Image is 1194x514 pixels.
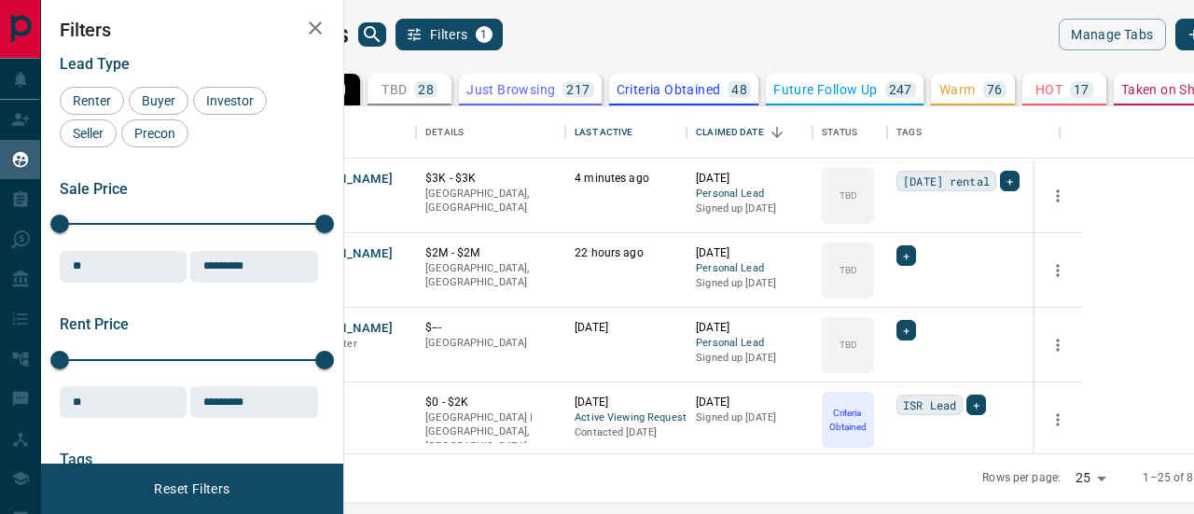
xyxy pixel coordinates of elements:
div: Last Active [575,106,632,159]
p: Future Follow Up [773,83,877,96]
h2: Filters [60,19,325,41]
span: + [903,321,909,340]
div: + [896,320,916,340]
button: Filters1 [396,19,503,50]
button: more [1044,406,1072,434]
button: Reset Filters [142,473,242,505]
span: Precon [128,126,182,141]
span: Sale Price [60,180,128,198]
div: Status [812,106,887,159]
p: [DATE] [696,395,803,410]
span: + [1007,172,1013,190]
p: [DATE] [696,245,803,261]
span: Active Viewing Request [575,410,677,426]
p: 28 [418,83,434,96]
p: 76 [987,83,1003,96]
p: [GEOGRAPHIC_DATA] [425,336,556,351]
span: Investor [200,93,260,108]
p: 17 [1074,83,1090,96]
button: more [1044,331,1072,359]
p: 217 [566,83,590,96]
p: Contacted [DATE] [575,425,677,440]
p: $2M - $2M [425,245,556,261]
div: Investor [193,87,267,115]
div: + [896,245,916,266]
span: ISR Lead [903,396,956,414]
p: Signed up [DATE] [696,351,803,366]
span: Renter [66,93,118,108]
p: [DATE] [696,320,803,336]
p: Signed up [DATE] [696,276,803,291]
p: Criteria Obtained [617,83,721,96]
p: [DATE] [575,320,677,336]
p: HOT [1035,83,1062,96]
div: Tags [896,106,922,159]
span: + [903,246,909,265]
p: $0 - $2K [425,395,556,410]
span: Seller [66,126,110,141]
div: Seller [60,119,117,147]
p: [GEOGRAPHIC_DATA] | [GEOGRAPHIC_DATA], [GEOGRAPHIC_DATA] [425,410,556,454]
p: Rows per page: [982,470,1061,486]
div: + [1000,171,1020,191]
p: 4 minutes ago [575,171,677,187]
p: [GEOGRAPHIC_DATA], [GEOGRAPHIC_DATA] [425,187,556,215]
p: Criteria Obtained [824,406,872,434]
div: Details [425,106,464,159]
p: Signed up [DATE] [696,410,803,425]
p: $3K - $3K [425,171,556,187]
div: Claimed Date [687,106,812,159]
span: Buyer [135,93,182,108]
p: [DATE] [696,171,803,187]
span: Personal Lead [696,261,803,277]
div: Renter [60,87,124,115]
button: search button [358,22,386,47]
p: 22 hours ago [575,245,677,261]
div: + [966,395,986,415]
button: Sort [764,119,790,146]
p: Just Browsing [466,83,555,96]
button: more [1044,182,1072,210]
p: TBD [840,338,857,352]
p: 247 [889,83,912,96]
div: Tags [887,106,1060,159]
span: Personal Lead [696,336,803,352]
span: Tags [60,451,92,468]
div: Details [416,106,565,159]
span: Lead Type [60,55,130,73]
div: Name [285,106,416,159]
p: Warm [939,83,976,96]
p: TBD [840,188,857,202]
span: + [973,396,979,414]
div: Last Active [565,106,687,159]
span: [DATE] rental [903,172,990,190]
div: Status [822,106,857,159]
div: Precon [121,119,188,147]
p: 48 [731,83,747,96]
p: TBD [840,263,857,277]
p: [GEOGRAPHIC_DATA], [GEOGRAPHIC_DATA] [425,261,556,290]
button: more [1044,257,1072,285]
span: Personal Lead [696,187,803,202]
span: Rent Price [60,315,129,333]
div: Buyer [129,87,188,115]
span: 1 [478,28,491,41]
div: 25 [1068,465,1113,492]
p: Signed up [DATE] [696,201,803,216]
p: $--- [425,320,556,336]
p: [DATE] [575,395,677,410]
p: TBD [382,83,407,96]
button: Manage Tabs [1059,19,1165,50]
div: Claimed Date [696,106,764,159]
